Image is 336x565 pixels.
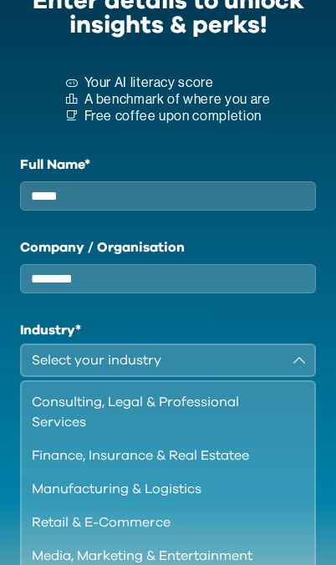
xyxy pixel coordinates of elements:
[20,237,316,257] label: Company / Organisation
[32,350,281,370] div: Select your industry
[84,108,271,125] p: Free coffee upon completion
[32,392,284,432] div: Consulting, Legal & Professional Services
[20,320,316,340] h1: Industry*
[84,91,271,108] p: A benchmark of where you are
[20,344,316,377] button: Select your industry
[20,155,316,175] label: Full Name*
[32,512,284,532] div: Retail & E-Commerce
[84,74,271,91] p: Your AI literacy score
[32,479,284,499] div: Manufacturing & Logistics
[32,445,284,466] div: Finance, Insurance & Real Estatee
